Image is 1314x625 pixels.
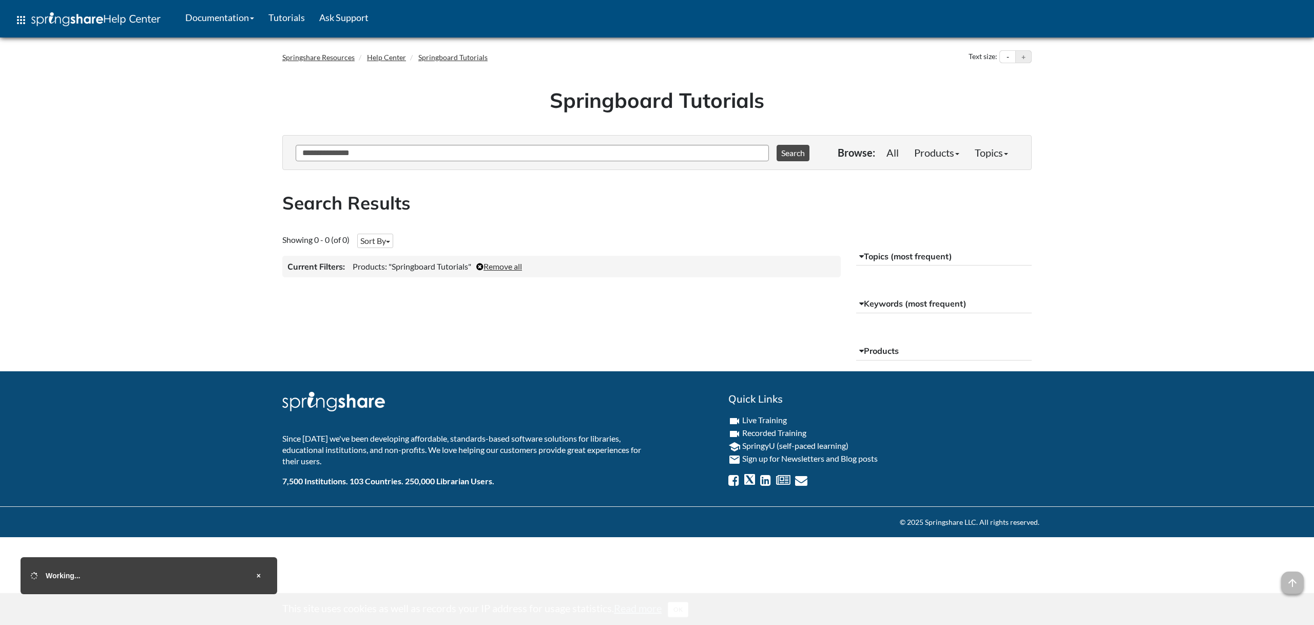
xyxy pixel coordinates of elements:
[856,342,1032,361] button: Products
[46,572,80,580] span: Working...
[856,248,1032,266] button: Topics (most frequent)
[357,234,393,248] button: Sort By
[367,53,406,62] a: Help Center
[282,476,494,486] b: 7,500 Institutions. 103 Countries. 250,000 Librarian Users.
[967,142,1016,163] a: Topics
[290,86,1024,115] h1: Springboard Tutorials
[728,392,1032,406] h2: Quick Links
[1281,573,1304,585] a: arrow_upward
[777,145,809,161] button: Search
[1281,572,1304,594] span: arrow_upward
[1000,51,1015,63] button: Decrease text size
[838,145,875,160] p: Browse:
[15,14,27,26] span: apps
[742,453,878,463] a: Sign up for Newsletters and Blog posts
[353,261,387,271] span: Products:
[178,5,261,30] a: Documentation
[31,12,103,26] img: Springshare
[103,12,161,25] span: Help Center
[476,261,522,271] a: Remove all
[272,601,1042,617] div: This site uses cookies as well as records your IP address for usage statistics.
[728,453,741,466] i: email
[312,5,376,30] a: Ask Support
[856,295,1032,313] button: Keywords (most frequent)
[1016,51,1031,63] button: Increase text size
[282,433,649,467] p: Since [DATE] we've been developing affordable, standards-based software solutions for libraries, ...
[8,5,168,35] a: apps Help Center
[879,142,906,163] a: All
[728,428,741,440] i: videocam
[282,53,355,62] a: Springshare Resources
[614,602,662,614] a: Read more
[287,261,345,272] h3: Current Filters
[728,441,741,453] i: school
[389,261,471,271] span: "Springboard Tutorials"
[282,392,385,411] img: Springshare
[250,567,267,584] button: Close
[742,428,806,438] a: Recorded Training
[275,517,1039,527] div: © 2025 Springshare LLC. All rights reserved.
[282,191,1032,216] h2: Search Results
[742,415,787,425] a: Live Training
[967,50,999,64] div: Text size:
[418,53,488,62] a: Springboard Tutorials
[261,5,312,30] a: Tutorials
[282,235,350,244] span: Showing 0 - 0 (of 0)
[728,415,741,427] i: videocam
[742,441,848,450] a: SpringyU (self-paced learning)
[668,602,688,617] button: Close
[906,142,967,163] a: Products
